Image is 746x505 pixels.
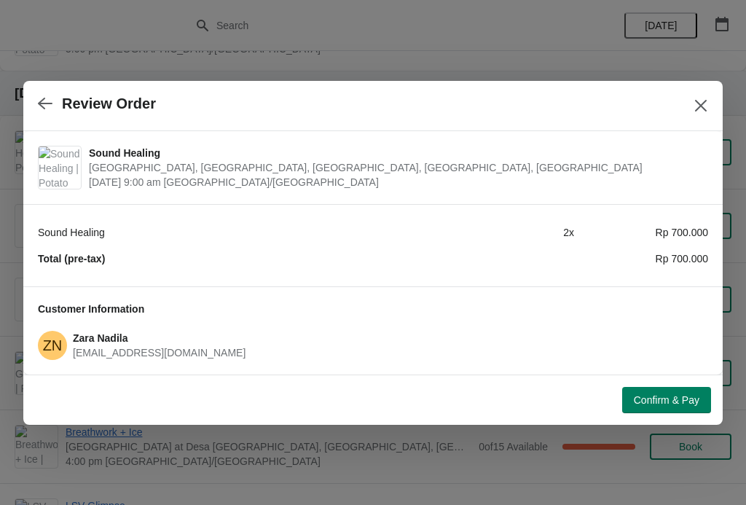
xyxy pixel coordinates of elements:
[89,146,701,160] span: Sound Healing
[622,387,711,413] button: Confirm & Pay
[38,253,105,265] strong: Total (pre-tax)
[634,394,699,406] span: Confirm & Pay
[89,175,701,189] span: [DATE] 9:00 am [GEOGRAPHIC_DATA]/[GEOGRAPHIC_DATA]
[38,331,67,360] span: Zara
[38,225,440,240] div: Sound Healing
[62,95,156,112] h2: Review Order
[73,347,246,359] span: [EMAIL_ADDRESS][DOMAIN_NAME]
[38,303,144,315] span: Customer Information
[574,251,708,266] div: Rp 700.000
[39,146,81,189] img: Sound Healing | Potato Head Suites & Studios, Jalan Petitenget, Seminyak, Badung Regency, Bali, I...
[73,332,127,344] span: Zara Nadila
[440,225,574,240] div: 2 x
[574,225,708,240] div: Rp 700.000
[43,337,63,353] text: ZN
[89,160,701,175] span: [GEOGRAPHIC_DATA], [GEOGRAPHIC_DATA], [GEOGRAPHIC_DATA], [GEOGRAPHIC_DATA], [GEOGRAPHIC_DATA]
[688,93,714,119] button: Close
